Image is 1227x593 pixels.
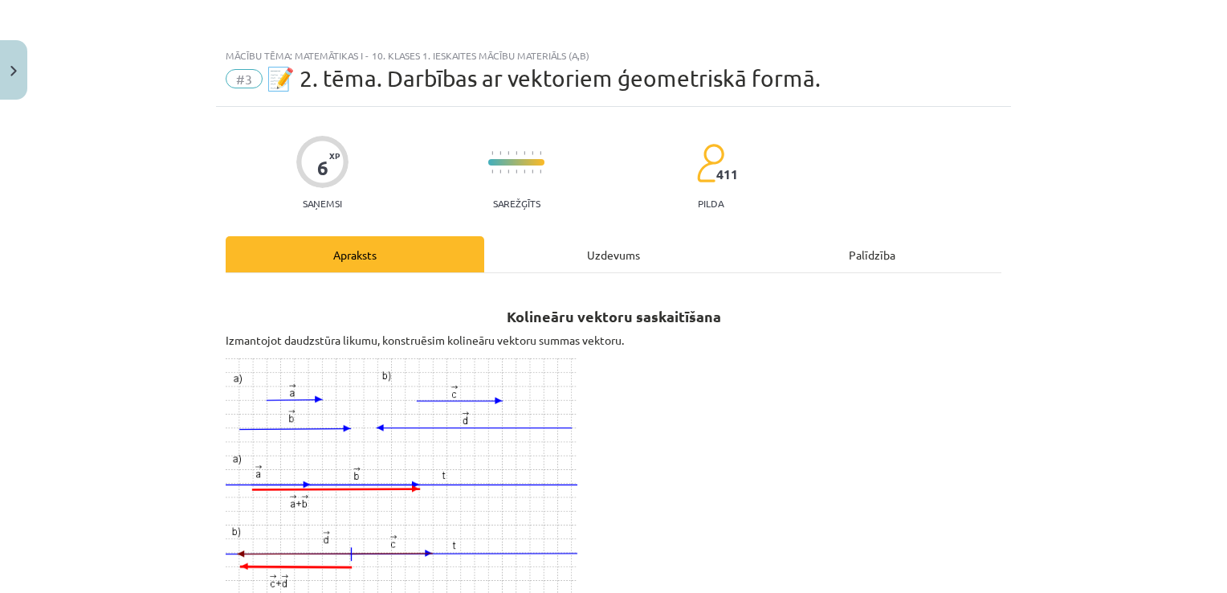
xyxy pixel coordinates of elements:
[516,170,517,174] img: icon-short-line-57e1e144782c952c97e751825c79c345078a6d821885a25fce030b3d8c18986b.svg
[696,143,724,183] img: students-c634bb4e5e11cddfef0936a35e636f08e4e9abd3cc4e673bd6f9a4125e45ecb1.svg
[226,236,484,272] div: Apraksts
[716,167,738,182] span: 411
[484,236,743,272] div: Uzdevums
[540,151,541,155] img: icon-short-line-57e1e144782c952c97e751825c79c345078a6d821885a25fce030b3d8c18986b.svg
[226,50,1001,61] div: Mācību tēma: Matemātikas i - 10. klases 1. ieskaites mācību materiāls (a,b)
[532,170,533,174] img: icon-short-line-57e1e144782c952c97e751825c79c345078a6d821885a25fce030b3d8c18986b.svg
[267,65,821,92] span: 📝 2. tēma. Darbības ar vektoriem ģeometriskā formā.
[508,151,509,155] img: icon-short-line-57e1e144782c952c97e751825c79c345078a6d821885a25fce030b3d8c18986b.svg
[491,170,493,174] img: icon-short-line-57e1e144782c952c97e751825c79c345078a6d821885a25fce030b3d8c18986b.svg
[10,66,17,76] img: icon-close-lesson-0947bae3869378f0d4975bcd49f059093ad1ed9edebbc8119c70593378902aed.svg
[524,170,525,174] img: icon-short-line-57e1e144782c952c97e751825c79c345078a6d821885a25fce030b3d8c18986b.svg
[493,198,540,209] p: Sarežģīts
[516,151,517,155] img: icon-short-line-57e1e144782c952c97e751825c79c345078a6d821885a25fce030b3d8c18986b.svg
[743,236,1001,272] div: Palīdzība
[226,69,263,88] span: #3
[329,151,340,160] span: XP
[499,170,501,174] img: icon-short-line-57e1e144782c952c97e751825c79c345078a6d821885a25fce030b3d8c18986b.svg
[499,151,501,155] img: icon-short-line-57e1e144782c952c97e751825c79c345078a6d821885a25fce030b3d8c18986b.svg
[508,170,509,174] img: icon-short-line-57e1e144782c952c97e751825c79c345078a6d821885a25fce030b3d8c18986b.svg
[317,157,328,179] div: 6
[491,151,493,155] img: icon-short-line-57e1e144782c952c97e751825c79c345078a6d821885a25fce030b3d8c18986b.svg
[698,198,724,209] p: pilda
[226,332,1001,349] p: Izmantojot daudzstūra likumu, konstruēsim kolineāru vektoru summas vektoru.
[532,151,533,155] img: icon-short-line-57e1e144782c952c97e751825c79c345078a6d821885a25fce030b3d8c18986b.svg
[540,170,541,174] img: icon-short-line-57e1e144782c952c97e751825c79c345078a6d821885a25fce030b3d8c18986b.svg
[296,198,349,209] p: Saņemsi
[507,307,721,325] b: Kolineāru vektoru saskaitīšana
[524,151,525,155] img: icon-short-line-57e1e144782c952c97e751825c79c345078a6d821885a25fce030b3d8c18986b.svg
